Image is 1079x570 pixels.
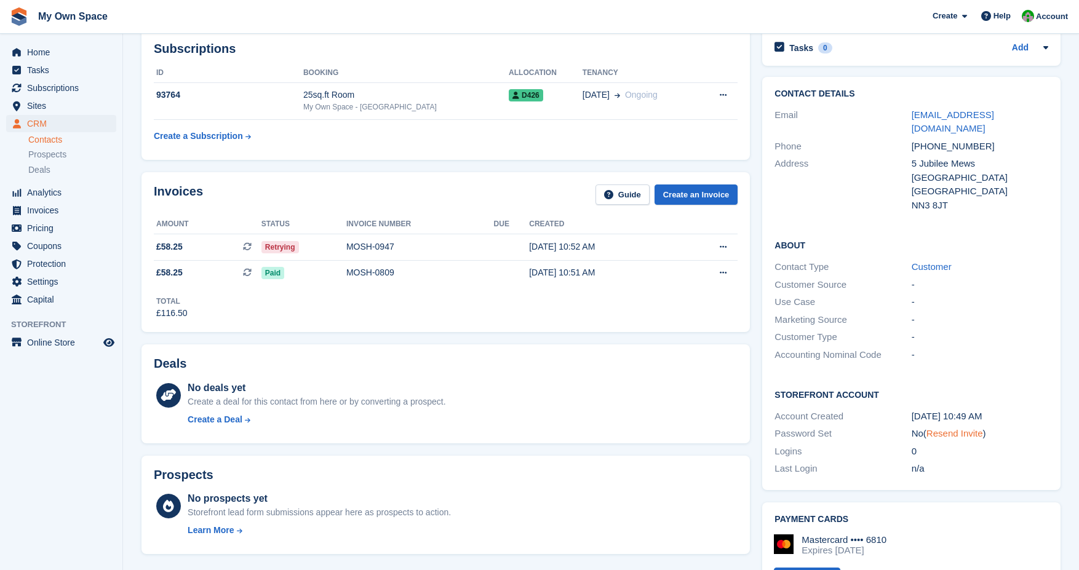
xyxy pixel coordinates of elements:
span: Analytics [27,184,101,201]
div: Phone [774,140,911,154]
div: Create a deal for this contact from here or by converting a prospect. [188,395,445,408]
span: Sites [27,97,101,114]
div: No prospects yet [188,491,451,506]
div: n/a [912,462,1048,476]
a: menu [6,291,116,308]
div: Marketing Source [774,313,911,327]
div: [GEOGRAPHIC_DATA] [912,184,1048,199]
a: menu [6,184,116,201]
div: [PHONE_NUMBER] [912,140,1048,154]
a: Create a Subscription [154,125,251,148]
div: NN3 8JT [912,199,1048,213]
a: Create a Deal [188,413,445,426]
th: Tenancy [583,63,698,83]
a: menu [6,202,116,219]
span: D426 [509,89,543,101]
th: Booking [303,63,509,83]
span: Subscriptions [27,79,101,97]
div: Accounting Nominal Code [774,348,911,362]
div: Create a Subscription [154,130,243,143]
div: £116.50 [156,307,188,320]
div: MOSH-0809 [346,266,494,279]
span: £58.25 [156,266,183,279]
div: Learn More [188,524,234,537]
div: Create a Deal [188,413,242,426]
a: [EMAIL_ADDRESS][DOMAIN_NAME] [912,109,994,134]
th: ID [154,63,303,83]
div: Logins [774,445,911,459]
span: Settings [27,273,101,290]
span: ( ) [923,428,986,438]
img: Mastercard Logo [774,534,794,554]
span: Home [27,44,101,61]
div: My Own Space - [GEOGRAPHIC_DATA] [303,101,509,113]
div: MOSH-0947 [346,240,494,253]
h2: Payment cards [774,515,1048,524]
div: 5 Jubilee Mews [912,157,1048,171]
th: Invoice number [346,215,494,234]
div: Address [774,157,911,212]
span: Paid [261,267,284,279]
span: Create [933,10,957,22]
a: Create an Invoice [655,184,738,205]
span: Pricing [27,220,101,237]
span: Help [993,10,1011,22]
div: Password Set [774,427,911,441]
span: Tasks [27,61,101,79]
div: - [912,278,1048,292]
th: Amount [154,215,261,234]
div: Mastercard •••• 6810 [802,534,886,545]
div: Customer Type [774,330,911,344]
span: Storefront [11,319,122,331]
th: Allocation [509,63,583,83]
span: CRM [27,115,101,132]
span: Online Store [27,334,101,351]
span: Deals [28,164,50,176]
span: Protection [27,255,101,272]
a: menu [6,79,116,97]
div: [DATE] 10:52 AM [529,240,679,253]
div: [DATE] 10:49 AM [912,410,1048,424]
span: Account [1036,10,1068,23]
h2: About [774,239,1048,251]
div: Customer Source [774,278,911,292]
div: Account Created [774,410,911,424]
h2: Prospects [154,468,213,482]
span: Capital [27,291,101,308]
h2: Storefront Account [774,388,1048,400]
th: Status [261,215,346,234]
a: menu [6,255,116,272]
th: Due [494,215,530,234]
span: £58.25 [156,240,183,253]
div: [GEOGRAPHIC_DATA] [912,171,1048,185]
a: Contacts [28,134,116,146]
div: 25sq.ft Room [303,89,509,101]
a: Deals [28,164,116,176]
a: menu [6,237,116,255]
div: - [912,330,1048,344]
div: 93764 [154,89,303,101]
div: Total [156,296,188,307]
span: Prospects [28,149,66,160]
span: Retrying [261,241,299,253]
a: menu [6,44,116,61]
a: Customer [912,261,952,272]
a: Prospects [28,148,116,161]
img: Paula Harris [1022,10,1034,22]
a: Add [1012,41,1029,55]
a: menu [6,334,116,351]
div: Use Case [774,295,911,309]
h2: Subscriptions [154,42,738,56]
a: menu [6,97,116,114]
span: Ongoing [625,90,658,100]
h2: Contact Details [774,89,1048,99]
h2: Tasks [789,42,813,53]
a: Preview store [102,335,116,350]
div: 0 [818,42,832,53]
img: stora-icon-8386f47178a22dfd0bd8f6a31ec36ba5ce8667c1dd55bd0f319d3a0aa187defe.svg [10,7,28,26]
span: Coupons [27,237,101,255]
div: Last Login [774,462,911,476]
div: - [912,348,1048,362]
a: My Own Space [33,6,113,26]
a: Learn More [188,524,451,537]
